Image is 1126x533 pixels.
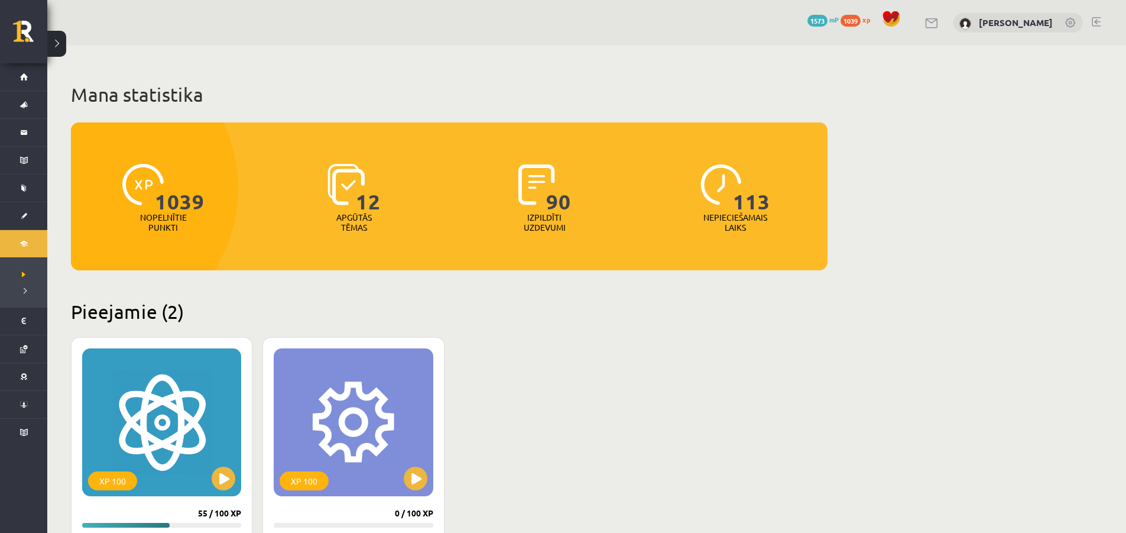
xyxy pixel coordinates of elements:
a: [PERSON_NAME] [979,17,1053,28]
span: 1039 [841,15,861,27]
p: Nopelnītie punkti [140,212,187,232]
p: Nepieciešamais laiks [703,212,767,232]
a: Rīgas 1. Tālmācības vidusskola [13,21,47,50]
img: Eduards Mārcis Ulmanis [959,18,971,30]
p: Apgūtās tēmas [331,212,377,232]
span: 1573 [807,15,828,27]
h2: Pieejamie (2) [71,300,828,323]
div: XP 100 [88,471,137,490]
span: xp [862,15,870,24]
p: Izpildīti uzdevumi [521,212,567,232]
span: mP [829,15,839,24]
span: 1039 [155,164,205,212]
img: icon-learned-topics-4a711ccc23c960034f471b6e78daf4a3bad4a20eaf4de84257b87e66633f6470.svg [327,164,365,205]
span: 90 [546,164,571,212]
span: 113 [733,164,770,212]
span: 12 [356,164,381,212]
img: icon-completed-tasks-ad58ae20a441b2904462921112bc710f1caf180af7a3daa7317a5a94f2d26646.svg [518,164,555,205]
a: 1039 xp [841,15,876,24]
img: icon-clock-7be60019b62300814b6bd22b8e044499b485619524d84068768e800edab66f18.svg [700,164,742,205]
a: 1573 mP [807,15,839,24]
h1: Mana statistika [71,83,828,106]
div: XP 100 [280,471,329,490]
img: icon-xp-0682a9bc20223a9ccc6f5883a126b849a74cddfe5390d2b41b4391c66f2066e7.svg [122,164,164,205]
